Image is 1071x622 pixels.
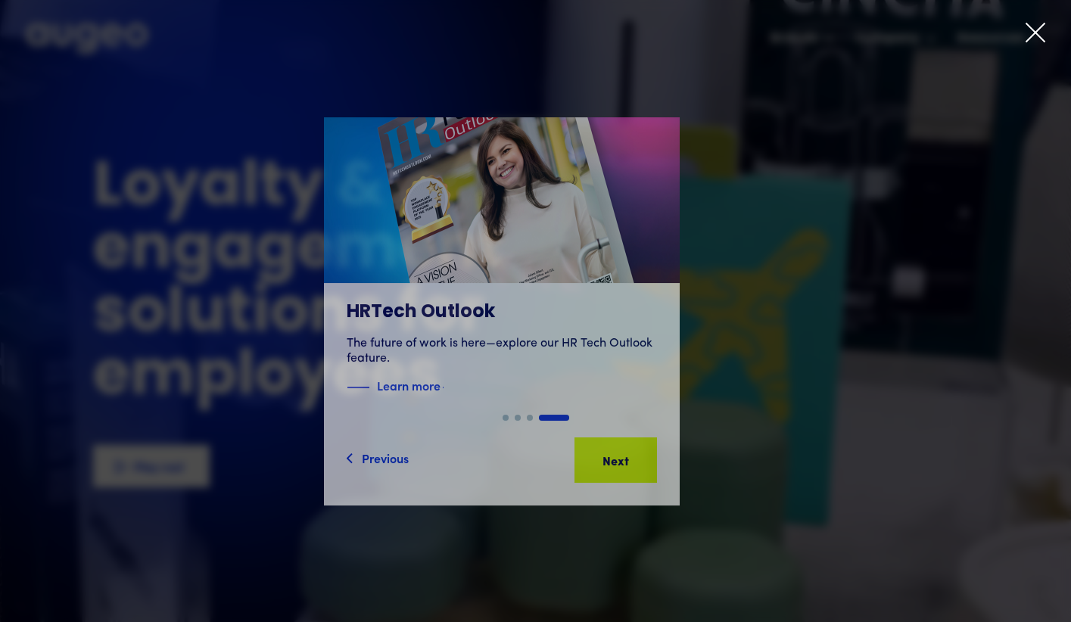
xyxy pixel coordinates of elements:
a: Next [574,437,657,483]
img: Blue text arrow [442,378,465,397]
h3: HRTech Outlook [347,301,657,324]
div: Show slide 3 of 4 [527,415,533,421]
div: Show slide 2 of 4 [515,415,521,421]
div: Show slide 4 of 4 [539,415,569,421]
a: HRTech OutlookThe future of work is here—explore our HR Tech Outlook feature.Blue decorative line... [324,117,680,415]
div: Previous [362,449,409,467]
strong: Learn more [377,377,441,393]
div: Show slide 1 of 4 [503,415,509,421]
div: The future of work is here—explore our HR Tech Outlook feature. [347,336,657,366]
img: Blue decorative line [347,378,369,397]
